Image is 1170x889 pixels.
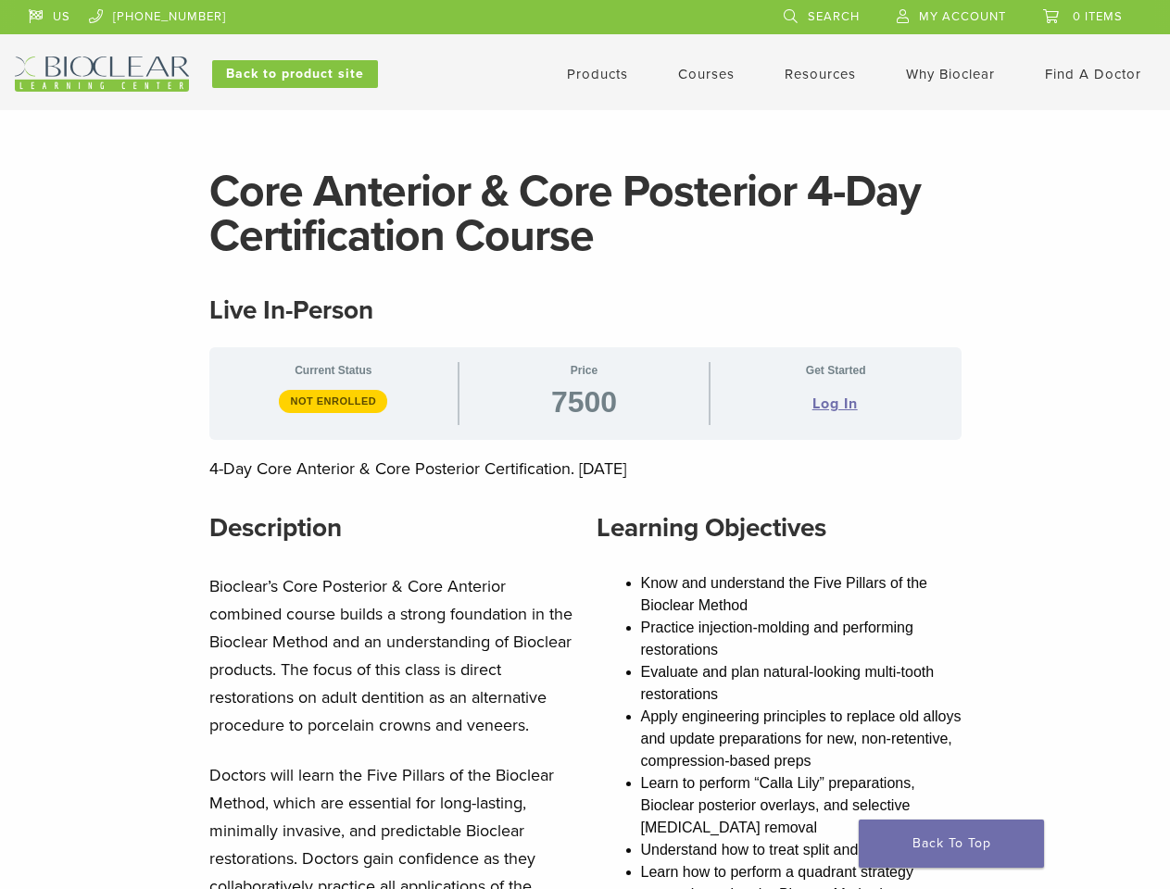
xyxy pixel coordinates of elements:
span: Search [808,9,860,24]
h3: Learning Objectives [597,506,962,550]
span: Get Started [725,362,947,379]
li: Understand how to treat split and cracked teeth [641,839,962,861]
a: Courses [678,66,735,82]
a: Back to product site [212,60,378,88]
h3: Description [209,506,574,550]
span: Not Enrolled [279,390,387,412]
span: Price [474,362,694,379]
li: Learn to perform “Calla Lily” preparations, Bioclear posterior overlays, and selective [MEDICAL_D... [641,772,962,839]
li: Evaluate and plan natural-looking multi-tooth restorations [641,661,962,706]
span: My Account [919,9,1006,24]
span: 7500 [551,387,617,417]
li: Practice injection-molding and performing restorations [641,617,962,661]
a: Resources [785,66,856,82]
p: Bioclear’s Core Posterior & Core Anterior combined course builds a strong foundation in the Biocl... [209,572,574,739]
a: Find A Doctor [1045,66,1141,82]
span: Current Status [224,362,444,379]
span: 0 items [1073,9,1123,24]
li: Know and understand the Five Pillars of the Bioclear Method [641,572,962,617]
a: Back To Top [859,820,1044,868]
a: Why Bioclear [906,66,995,82]
h1: Core Anterior & Core Posterior 4-Day Certification Course [209,169,962,258]
p: 4-Day Core Anterior & Core Posterior Certification. [DATE] [209,455,962,482]
a: Products [567,66,628,82]
li: Apply engineering principles to replace old alloys and update preparations for new, non-retentive... [641,706,962,772]
h3: Live In-Person [209,288,962,332]
img: Bioclear [15,56,189,92]
a: Log In [812,393,858,415]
